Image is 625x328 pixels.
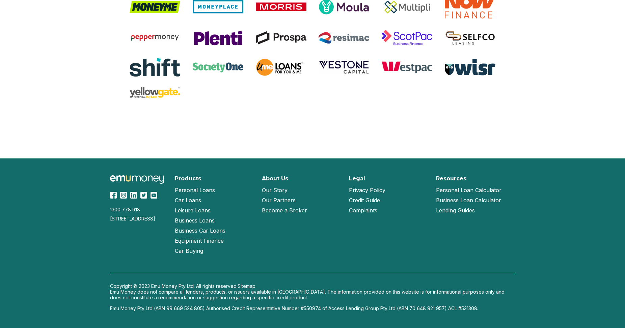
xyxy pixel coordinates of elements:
[319,60,369,74] img: Vestone
[445,59,495,76] img: Wisr
[349,175,365,182] h2: Legal
[110,305,515,311] p: Emu Money Pty Ltd (ABN 99 669 524 805) Authorised Credit Representative Number #550974 of Access ...
[130,33,180,43] img: Pepper Money
[382,61,432,73] img: Westpac
[262,195,296,205] a: Our Partners
[262,175,288,182] h2: About Us
[349,205,377,215] a: Complaints
[175,246,203,256] a: Car Buying
[262,205,307,215] a: Become a Broker
[445,30,495,46] img: Selfco
[175,226,225,236] a: Business Car Loans
[256,57,306,78] img: UME Loans
[130,57,180,77] img: Shift
[193,30,243,46] img: Plenti
[175,195,201,205] a: Car Loans
[110,289,515,300] p: Emu Money does not compare all lenders, products, or issuers available in [GEOGRAPHIC_DATA]. The ...
[140,192,147,199] img: Twitter
[238,283,256,289] a: Sitemap.
[110,192,117,199] img: Facebook
[175,215,215,226] a: Business Loans
[319,32,369,44] img: Resimac
[175,205,211,215] a: Leisure Loans
[349,195,380,205] a: Credit Guide
[130,87,180,99] img: Yellow Gate
[256,2,306,11] img: Morris Finance
[110,207,167,212] div: 1300 778 918
[175,185,215,195] a: Personal Loans
[436,175,466,182] h2: Resources
[436,205,475,215] a: Lending Guides
[256,31,306,44] img: Prospa
[130,192,137,199] img: LinkedIn
[175,175,201,182] h2: Products
[349,185,385,195] a: Privacy Policy
[130,1,180,13] img: MoneyMe
[151,192,157,199] img: YouTube
[436,185,501,195] a: Personal Loan Calculator
[175,236,224,246] a: Equipment Finance
[262,185,288,195] a: Our Story
[120,192,127,199] img: Instagram
[436,195,501,205] a: Business Loan Calculator
[382,28,432,48] img: ScotPac
[110,283,515,289] p: Copyright © 2023 Emu Money Pty Ltd. All rights reserved.
[110,175,164,184] img: Emu Money
[193,62,243,72] img: SocietyOne
[110,216,167,221] div: [STREET_ADDRESS]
